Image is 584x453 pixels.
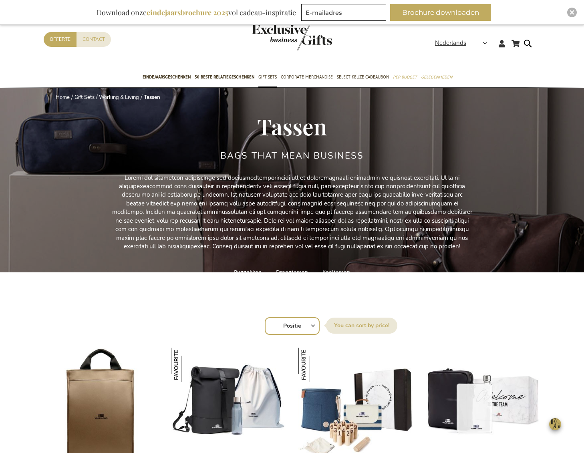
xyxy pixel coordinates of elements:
[234,267,262,278] a: Rugzakken
[301,4,389,23] form: marketing offers and promotions
[195,73,254,81] span: 50 beste relatiegeschenken
[326,318,397,334] label: Sorteer op
[567,8,577,17] div: Close
[143,73,191,81] span: Eindejaarsgeschenken
[144,94,160,101] strong: Tassen
[298,348,333,382] img: Picknick Essentials Set
[435,38,466,48] span: Nederlands
[220,151,364,161] h2: Bags That Mean Business
[93,4,300,21] div: Download onze vol cadeau-inspiratie
[421,73,452,81] span: Gelegenheden
[99,94,139,101] a: Working & Living
[147,8,228,17] b: eindejaarsbrochure 2025
[301,4,386,21] input: E-mailadres
[393,73,417,81] span: Per Budget
[257,111,327,141] span: Tassen
[252,24,332,50] img: Exclusive Business gifts logo
[75,94,95,101] a: Gift Sets
[252,24,292,50] a: store logo
[276,267,308,278] a: Draagtassen
[570,10,574,15] img: Close
[390,4,491,21] button: Brochure downloaden
[77,32,111,47] a: Contact
[258,73,277,81] span: Gift Sets
[281,73,333,81] span: Corporate Merchandise
[44,32,77,47] a: Offerte
[171,348,205,382] img: Geschenkset Voor Fietsers
[337,73,389,81] span: Select Keuze Cadeaubon
[56,94,70,101] a: Home
[435,38,492,48] div: Nederlands
[322,267,350,278] a: Koeltassen
[112,174,472,251] p: Loremi dol sitametcon adipiscinge sed doeiusmodtemporincidi utl et doloremagnaali enimadmin ve qu...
